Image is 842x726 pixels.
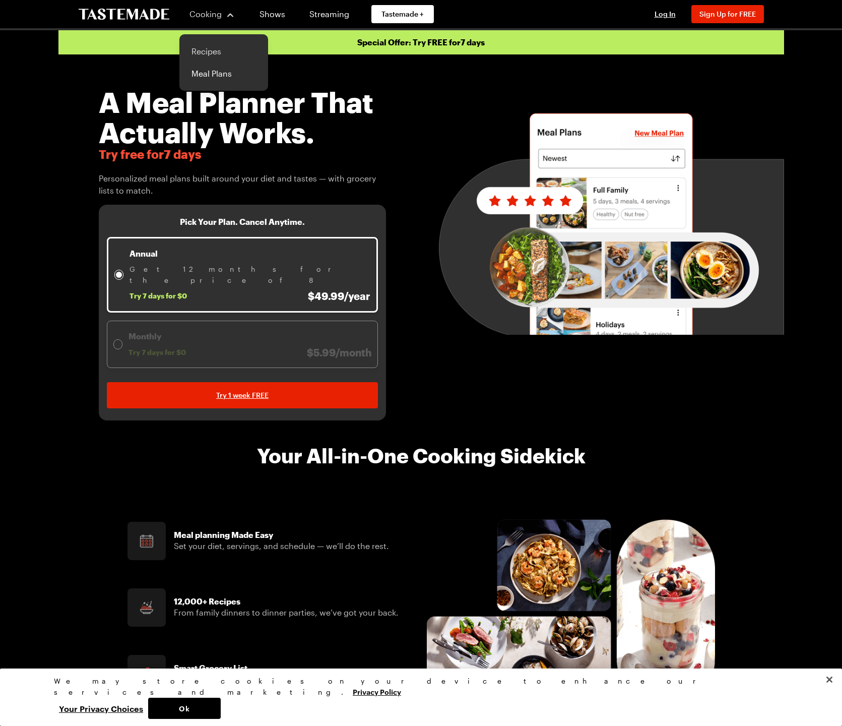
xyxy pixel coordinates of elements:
a: To Tastemade Home Page [79,9,169,20]
span: Try 7 days for $0 [129,291,187,300]
a: Try 1 week FREE [107,382,378,408]
a: Meal Plans [185,63,262,85]
button: Log In [645,9,685,19]
div: We may store cookies on your device to enhance our services and marketing. [54,676,780,698]
button: Sign Up for FREE [691,5,764,23]
p: Meal planning Made Easy [174,530,389,540]
p: Your All-in-One Cooking Sidekick [257,445,586,467]
p: Monthly [128,330,371,342]
button: Close [818,669,840,691]
a: Tastemade + [371,5,434,23]
h3: Pick Your Plan. Cancel Anytime. [180,217,305,227]
span: $49.99/year [308,290,370,302]
span: Tastemade + [381,9,424,19]
button: Ok [148,698,221,719]
span: Log In [655,10,676,18]
p: Annual [129,248,370,260]
p: Smart Grocery List [174,663,379,673]
h1: A Meal Planner That Actually Works. [99,87,386,147]
button: Your Privacy Choices [54,698,148,719]
span: Sign Up for FREE [699,10,756,18]
p: Special Offer: Try FREE for 7 days [58,30,784,54]
span: Set your diet, servings, and schedule — we’ll do the rest. [174,541,389,551]
a: Recipes [185,40,262,63]
button: Cooking [189,2,235,26]
a: More information about your privacy, opens in a new tab [353,687,401,696]
span: From family dinners to dinner parties, we’ve got your back. [174,608,399,617]
span: $5.99/month [307,346,371,358]
span: Personalized meal plans built around your diet and tastes — with grocery lists to match. [99,172,386,197]
span: Get 12 months for the price of 8 [129,264,370,286]
p: 12,000+ Recipes [174,596,399,607]
div: Privacy [54,676,780,719]
span: Try 1 week FREE [216,390,269,400]
span: Cooking [189,9,222,19]
div: Cooking [179,34,268,91]
span: Try free for 7 days [99,147,386,161]
span: Try 7 days for $0 [128,348,186,357]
